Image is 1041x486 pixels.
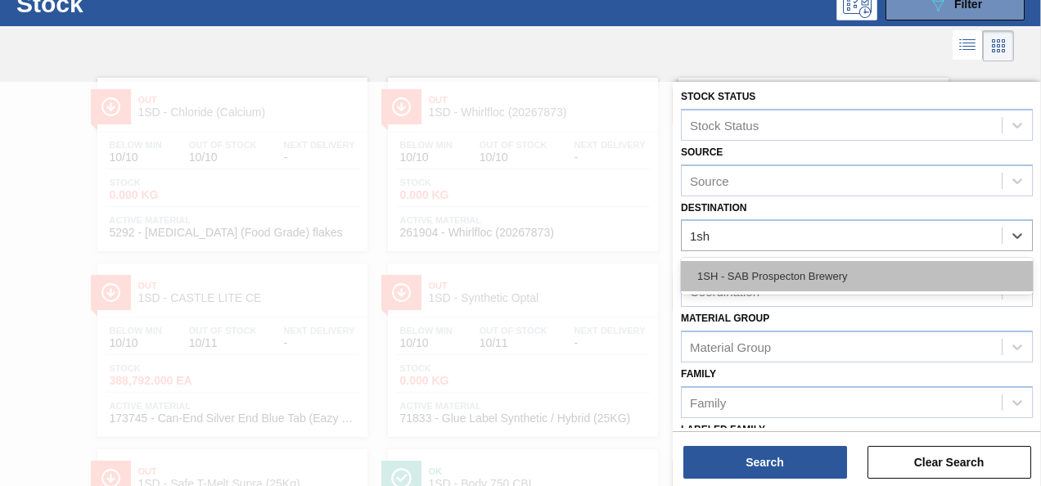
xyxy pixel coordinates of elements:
[681,202,746,214] label: Destination
[666,65,957,251] a: ÍconeOut1SD - 410 CLTBelow Min10/10Out Of Stock10/11Next Delivery-Stock699.100 KGActive Material2...
[983,30,1014,61] div: Card Vision
[681,146,723,158] label: Source
[690,118,759,132] div: Stock Status
[681,257,757,268] label: Coordination
[690,395,726,409] div: Family
[681,313,769,324] label: Material Group
[681,368,716,380] label: Family
[85,65,376,251] a: ÍconeOut1SD - Chloride (Calcium)Below Min10/10Out Of Stock10/10Next Delivery-Stock0.000 KGActive ...
[690,340,771,353] div: Material Group
[681,424,765,435] label: Labeled Family
[690,173,729,187] div: Source
[681,261,1033,291] div: 1SH - SAB Prospecton Brewery
[681,91,755,102] label: Stock Status
[376,65,666,251] a: ÍconeOut1SD - Whirlfloc (20267873)Below Min10/10Out Of Stock10/10Next Delivery-Stock0.000 KGActiv...
[953,30,983,61] div: List Vision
